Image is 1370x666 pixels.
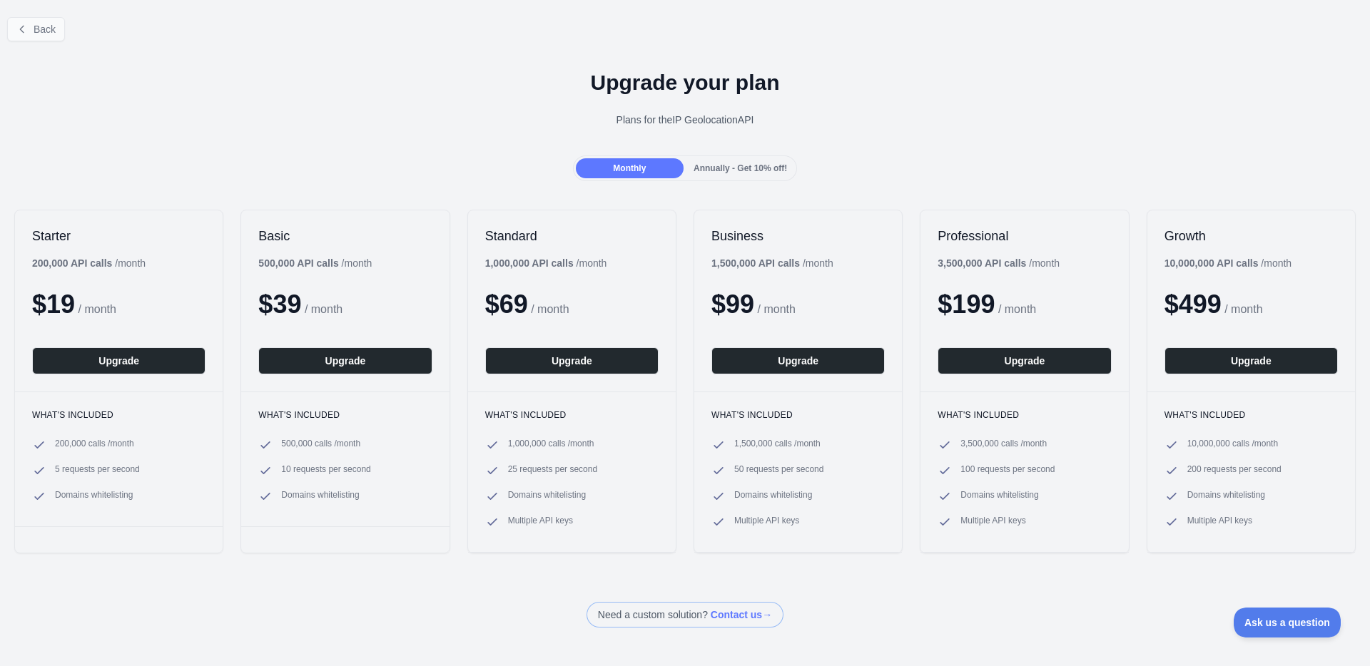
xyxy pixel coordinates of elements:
[485,256,607,270] div: / month
[938,256,1060,270] div: / month
[485,257,574,269] b: 1,000,000 API calls
[938,257,1026,269] b: 3,500,000 API calls
[1234,608,1341,637] iframe: Toggle Customer Support
[485,227,659,245] h2: Standard
[938,227,1111,245] h2: Professional
[711,227,885,245] h2: Business
[711,256,833,270] div: / month
[711,290,754,319] span: $ 99
[938,290,995,319] span: $ 199
[711,257,800,269] b: 1,500,000 API calls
